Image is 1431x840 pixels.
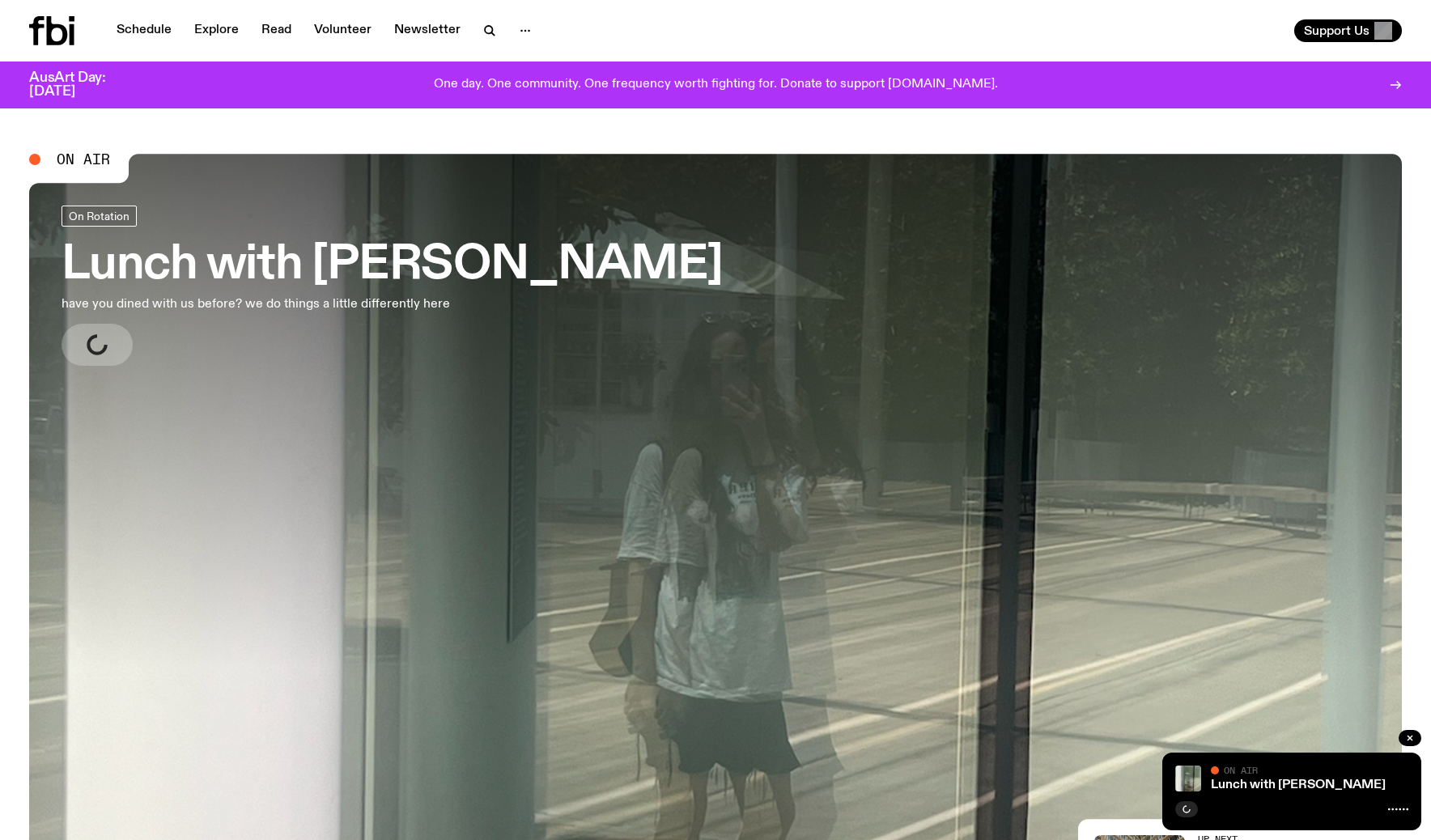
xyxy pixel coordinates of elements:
[252,19,301,42] a: Read
[62,206,723,366] a: Lunch with [PERSON_NAME]have you dined with us before? we do things a little differently here
[57,152,110,167] span: On Air
[29,71,133,99] h3: AusArt Day: [DATE]
[304,19,381,42] a: Volunteer
[1224,765,1258,775] span: On Air
[62,295,476,314] p: have you dined with us before? we do things a little differently here
[185,19,248,42] a: Explore
[69,210,130,222] span: On Rotation
[1304,23,1369,38] span: Support Us
[384,19,470,42] a: Newsletter
[1211,778,1386,791] a: Lunch with [PERSON_NAME]
[434,78,998,92] p: One day. One community. One frequency worth fighting for. Donate to support [DOMAIN_NAME].
[62,206,137,227] a: On Rotation
[1294,19,1402,42] button: Support Us
[107,19,181,42] a: Schedule
[62,243,723,288] h3: Lunch with [PERSON_NAME]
